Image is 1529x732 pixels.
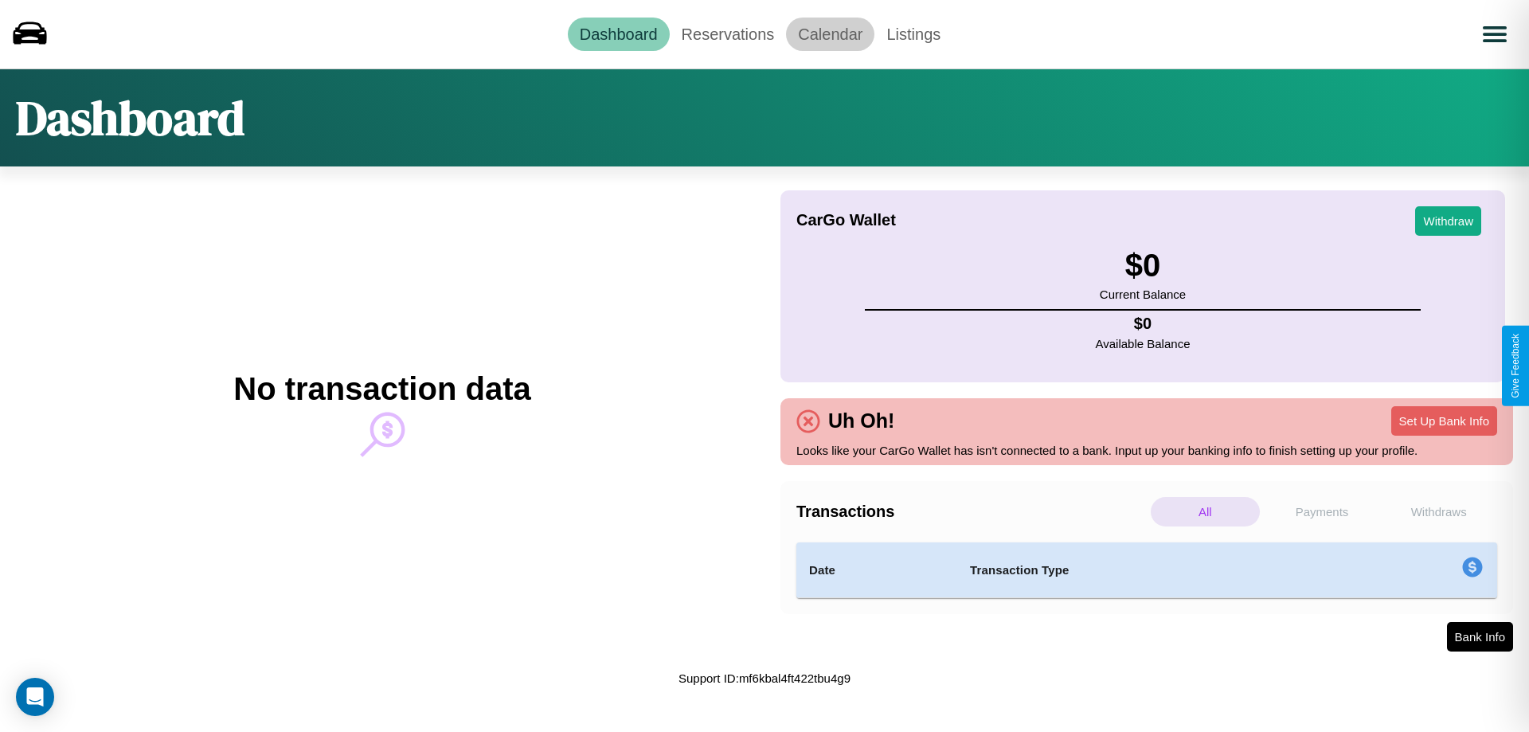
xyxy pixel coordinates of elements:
[1096,315,1191,333] h4: $ 0
[1151,497,1260,526] p: All
[1100,248,1186,284] h3: $ 0
[1510,334,1521,398] div: Give Feedback
[233,371,530,407] h2: No transaction data
[678,667,851,689] p: Support ID: mf6kbal4ft422tbu4g9
[796,503,1147,521] h4: Transactions
[1096,333,1191,354] p: Available Balance
[1472,12,1517,57] button: Open menu
[1447,622,1513,652] button: Bank Info
[16,678,54,716] div: Open Intercom Messenger
[809,561,944,580] h4: Date
[796,211,896,229] h4: CarGo Wallet
[820,409,902,433] h4: Uh Oh!
[874,18,952,51] a: Listings
[796,440,1497,461] p: Looks like your CarGo Wallet has isn't connected to a bank. Input up your banking info to finish ...
[670,18,787,51] a: Reservations
[568,18,670,51] a: Dashboard
[16,85,244,151] h1: Dashboard
[1100,284,1186,305] p: Current Balance
[1391,406,1497,436] button: Set Up Bank Info
[786,18,874,51] a: Calendar
[1415,206,1481,236] button: Withdraw
[1268,497,1377,526] p: Payments
[796,542,1497,598] table: simple table
[1384,497,1493,526] p: Withdraws
[970,561,1332,580] h4: Transaction Type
